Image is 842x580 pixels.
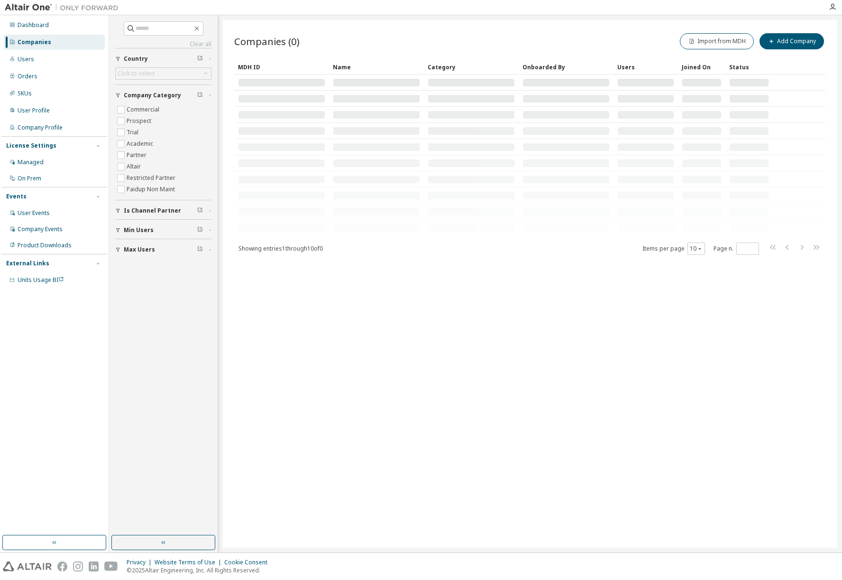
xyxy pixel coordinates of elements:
div: Users [617,59,674,75]
span: Companies (0) [234,35,300,48]
label: Academic [127,138,155,150]
img: linkedin.svg [89,561,99,571]
label: Partner [127,150,148,161]
div: Product Downloads [18,242,72,249]
div: Company Profile [18,124,63,131]
div: MDH ID [238,59,325,75]
div: License Settings [6,142,56,150]
span: Min Users [124,226,154,234]
span: Items per page [642,243,705,255]
div: Users [18,56,34,63]
img: youtube.svg [104,561,118,571]
span: Company Category [124,92,181,99]
span: Units Usage BI [18,276,64,284]
div: User Events [18,209,50,217]
div: External Links [6,260,49,267]
img: instagram.svg [73,561,83,571]
button: Max Users [115,239,211,260]
button: Country [115,48,211,69]
span: Max Users [124,246,155,253]
button: Min Users [115,220,211,241]
label: Commercial [127,104,161,115]
label: Prospect [127,115,153,127]
div: Events [6,193,27,200]
div: Category [428,59,515,75]
span: Clear filter [197,226,203,234]
div: Website Terms of Use [155,559,224,566]
img: altair_logo.svg [3,561,52,571]
div: On Prem [18,175,41,182]
div: Onboarded By [522,59,610,75]
div: Cookie Consent [224,559,273,566]
button: 10 [690,245,703,253]
label: Restricted Partner [127,172,177,184]
div: Orders [18,73,37,80]
label: Altair [127,161,143,172]
div: Click to select [118,70,155,77]
div: Companies [18,38,51,46]
span: Clear filter [197,55,203,63]
div: SKUs [18,90,32,97]
img: Altair One [5,3,123,12]
div: Managed [18,159,44,166]
div: Company Events [18,225,63,233]
span: Clear filter [197,92,203,99]
a: Clear all [115,40,211,48]
button: Is Channel Partner [115,200,211,221]
div: Dashboard [18,21,49,29]
div: User Profile [18,107,50,114]
div: Privacy [127,559,155,566]
div: Joined On [682,59,722,75]
span: Is Channel Partner [124,207,181,215]
img: facebook.svg [57,561,67,571]
label: Paidup Non Maint [127,184,177,195]
div: Name [333,59,420,75]
span: Clear filter [197,246,203,253]
button: Company Category [115,85,211,106]
p: © 2025 Altair Engineering, Inc. All Rights Reserved. [127,566,273,574]
span: Page n. [714,243,759,255]
span: Showing entries 1 through 10 of 0 [238,244,323,253]
button: Import from MDH [680,33,754,49]
label: Trial [127,127,140,138]
span: Clear filter [197,207,203,215]
span: Country [124,55,148,63]
div: Status [729,59,769,75]
div: Click to select [116,68,211,79]
button: Add Company [760,33,824,49]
